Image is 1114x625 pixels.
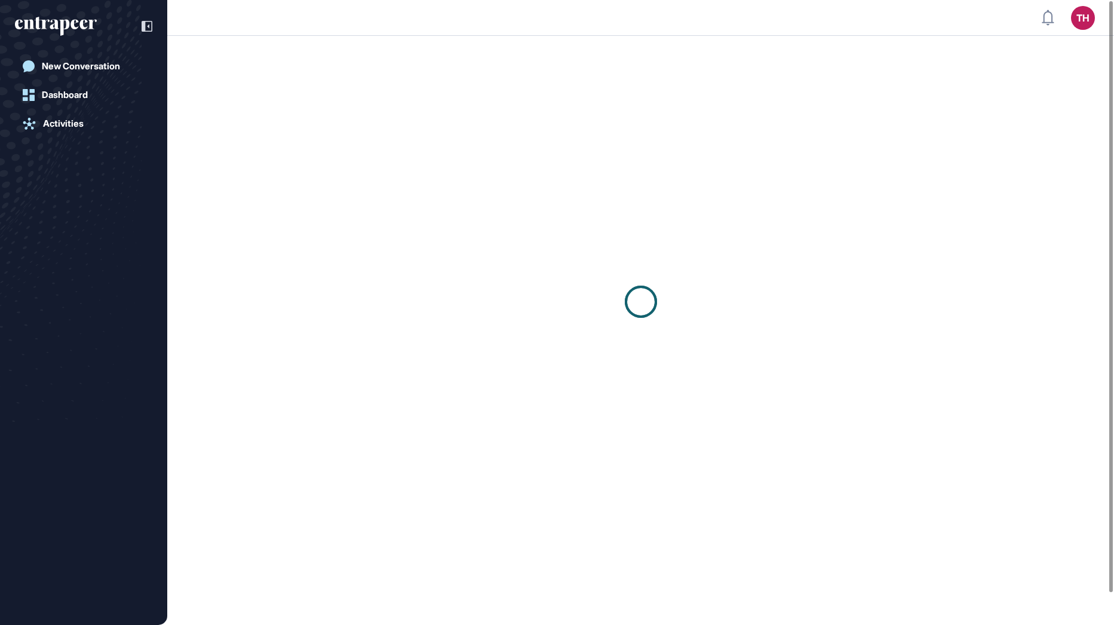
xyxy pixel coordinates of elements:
[42,61,120,72] div: New Conversation
[15,112,152,136] a: Activities
[15,54,152,78] a: New Conversation
[1071,6,1095,30] button: TH
[15,83,152,107] a: Dashboard
[42,90,88,100] div: Dashboard
[43,118,84,129] div: Activities
[15,17,97,36] div: entrapeer-logo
